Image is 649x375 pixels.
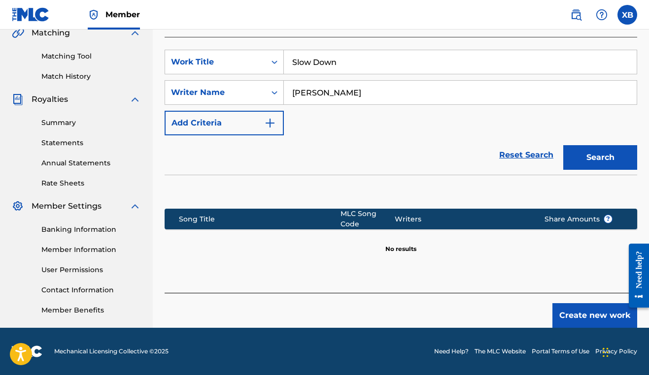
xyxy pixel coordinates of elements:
[41,118,141,128] a: Summary
[41,138,141,148] a: Statements
[12,345,42,357] img: logo
[552,303,637,328] button: Create new work
[563,145,637,170] button: Search
[604,215,612,223] span: ?
[545,214,613,224] span: Share Amounts
[596,9,608,21] img: help
[264,117,276,129] img: 9d2ae6d4665cec9f34b9.svg
[12,94,24,105] img: Royalties
[570,9,582,21] img: search
[32,27,70,39] span: Matching
[179,214,341,224] div: Song Title
[617,5,637,25] div: User Menu
[566,5,586,25] a: Public Search
[165,111,284,135] button: Add Criteria
[41,245,141,255] a: Member Information
[592,5,612,25] div: Help
[129,94,141,105] img: expand
[603,338,609,367] div: Drag
[171,87,260,98] div: Writer Name
[41,71,141,82] a: Match History
[595,347,637,356] a: Privacy Policy
[88,9,100,21] img: Top Rightsholder
[41,224,141,235] a: Banking Information
[494,144,558,166] a: Reset Search
[171,56,260,68] div: Work Title
[129,200,141,212] img: expand
[12,27,24,39] img: Matching
[32,200,102,212] span: Member Settings
[41,51,141,62] a: Matching Tool
[621,235,649,316] iframe: Resource Center
[434,347,469,356] a: Need Help?
[129,27,141,39] img: expand
[41,285,141,295] a: Contact Information
[600,328,649,375] iframe: Chat Widget
[12,7,50,22] img: MLC Logo
[32,94,68,105] span: Royalties
[341,209,394,229] div: MLC Song Code
[54,347,169,356] span: Mechanical Licensing Collective © 2025
[165,50,637,175] form: Search Form
[41,305,141,315] a: Member Benefits
[532,347,589,356] a: Portal Terms of Use
[41,178,141,188] a: Rate Sheets
[41,158,141,168] a: Annual Statements
[475,347,526,356] a: The MLC Website
[12,200,24,212] img: Member Settings
[41,265,141,275] a: User Permissions
[385,233,416,253] p: No results
[105,9,140,20] span: Member
[395,214,529,224] div: Writers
